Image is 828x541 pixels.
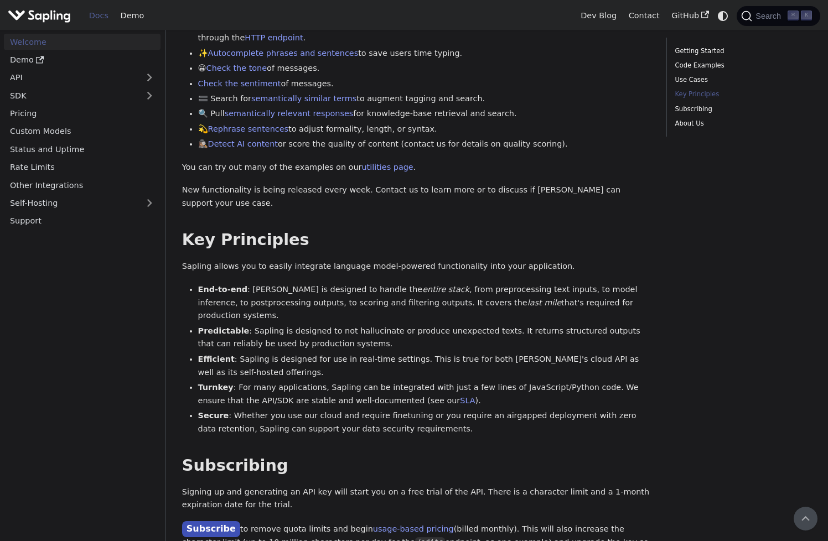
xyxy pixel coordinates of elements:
[373,524,454,533] a: usage-based pricing
[623,7,666,24] a: Contact
[182,456,651,476] h2: Subscribing
[4,141,161,157] a: Status and Uptime
[208,139,278,148] a: Detect AI content
[801,11,812,20] kbd: K
[8,8,75,24] a: Sapling.ai
[4,213,161,229] a: Support
[675,46,808,56] a: Getting Started
[182,521,240,537] a: Subscribe
[527,298,561,307] em: last mile
[422,285,469,294] em: entire stack
[198,138,651,151] li: 🕵🏽‍♀️ or score the quality of content (contact us for details on quality scoring).
[198,409,651,436] li: : Whether you use our cloud and require finetuning or you require an airgapped deployment with ze...
[198,353,651,379] li: : Sapling is designed for use in real-time settings. This is true for both [PERSON_NAME]'s cloud ...
[182,486,651,512] p: Signing up and generating an API key will start you on a free trial of the API. There is a charac...
[4,70,138,86] a: API
[138,87,161,103] button: Expand sidebar category 'SDK'
[182,230,651,250] h2: Key Principles
[198,19,651,45] li: ⚙️ Integrate deep learning-powered into any application, either through the or through the .
[575,7,622,24] a: Dev Blog
[198,92,651,106] li: 🟰 Search for to augment tagging and search.
[715,8,731,24] button: Switch between dark and light mode (currently system mode)
[198,77,651,91] li: of messages.
[198,79,281,88] a: Check the sentiment
[675,60,808,71] a: Code Examples
[182,184,651,210] p: New functionality is being released every week. Contact us to learn more or to discuss if [PERSON...
[8,8,71,24] img: Sapling.ai
[4,52,161,68] a: Demo
[251,94,356,103] a: semantically similar terms
[198,326,250,335] strong: Predictable
[198,325,651,351] li: : Sapling is designed to not hallucinate or produce unexpected texts. It returns structured outpu...
[4,106,161,122] a: Pricing
[4,123,161,139] a: Custom Models
[208,124,288,133] a: Rephrase sentences
[675,89,808,100] a: Key Principles
[675,104,808,115] a: Subscribing
[225,109,354,118] a: semantically relevant responses
[4,87,138,103] a: SDK
[198,107,651,121] li: 🔍 Pull for knowledge-base retrieval and search.
[83,7,115,24] a: Docs
[198,411,229,420] strong: Secure
[115,7,150,24] a: Demo
[198,123,651,136] li: 💫 to adjust formality, length, or syntax.
[460,396,475,405] a: SLA
[198,355,235,363] strong: Efficient
[138,70,161,86] button: Expand sidebar category 'API'
[788,11,799,20] kbd: ⌘
[245,33,303,42] a: HTTP endpoint
[752,12,788,20] span: Search
[794,507,817,530] button: Scroll back to top
[182,161,651,174] p: You can try out many of the examples on our .
[675,118,808,129] a: About Us
[4,177,161,193] a: Other Integrations
[4,34,161,50] a: Welcome
[198,383,234,392] strong: Turnkey
[198,283,651,322] li: : [PERSON_NAME] is designed to handle the , from preprocessing text inputs, to model inference, t...
[675,75,808,85] a: Use Cases
[361,163,413,171] a: utilities page
[208,49,359,58] a: Autocomplete phrases and sentences
[182,260,651,273] p: Sapling allows you to easily integrate language model-powered functionality into your application.
[198,381,651,408] li: : For many applications, Sapling can be integrated with just a few lines of JavaScript/Python cod...
[198,47,651,60] li: ✨ to save users time typing.
[4,159,161,175] a: Rate Limits
[665,7,715,24] a: GitHub
[198,285,247,294] strong: End-to-end
[4,195,161,211] a: Self-Hosting
[737,6,820,26] button: Search (Command+K)
[198,62,651,75] li: 😀 of messages.
[206,64,267,72] a: Check the tone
